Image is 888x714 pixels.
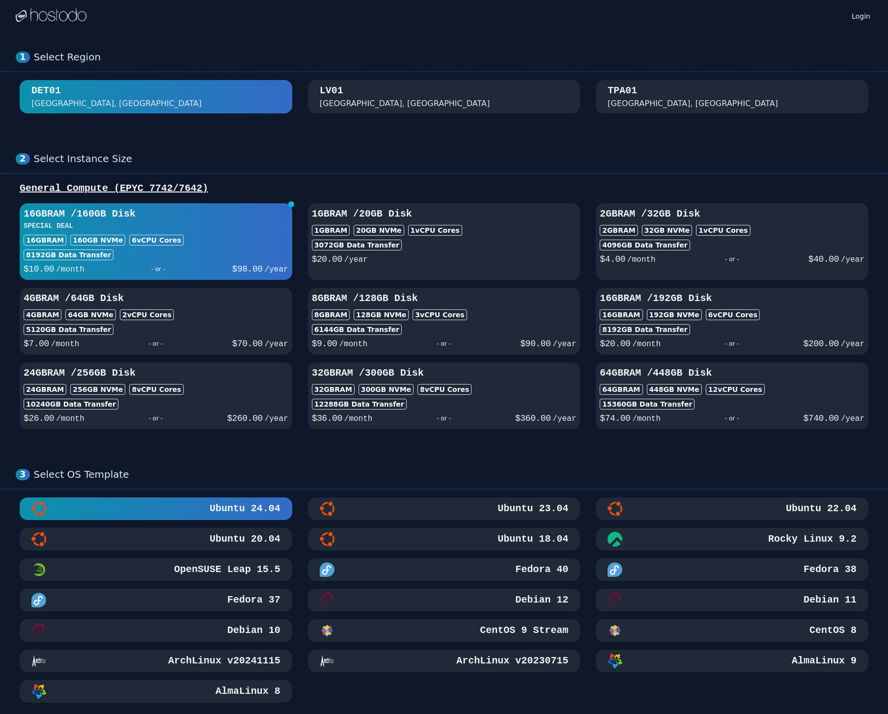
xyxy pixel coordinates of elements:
span: $ 36.00 [312,413,342,423]
div: 5120 GB Data Transfer [24,324,113,335]
h3: 24GB RAM / 256 GB Disk [24,366,288,380]
button: ArchLinux v20230715ArchLinux v20230715 [308,650,581,672]
div: [GEOGRAPHIC_DATA], [GEOGRAPHIC_DATA] [31,98,202,110]
div: 192 GB NVMe [647,309,702,320]
button: 8GBRAM /128GB Disk8GBRAM128GB NVMe3vCPU Cores6144GB Data Transfer$9.00/month- or -$90.00/year [308,288,581,355]
img: CentOS 9 Stream [320,623,334,638]
img: Ubuntu 24.04 [31,501,46,516]
div: 2 vCPU Cores [120,309,174,320]
span: $ 90.00 [520,339,551,349]
button: 32GBRAM /300GB Disk32GBRAM300GB NVMe8vCPU Cores12288GB Data Transfer$36.00/month- or -$360.00/year [308,362,581,429]
div: 1 vCPU Cores [408,225,462,236]
div: 32GB RAM [312,384,355,395]
div: 448 GB NVMe [647,384,702,395]
div: General Compute (EPYC 7742/7642) [16,182,872,195]
h3: Ubuntu 24.04 [208,502,280,516]
button: 4GBRAM /64GB Disk4GBRAM64GB NVMe2vCPU Cores5120GB Data Transfer$7.00/month- or -$70.00/year [20,288,292,355]
button: 64GBRAM /448GB Disk64GBRAM448GB NVMe12vCPU Cores15360GB Data Transfer$74.00/month- or -$740.00/year [596,362,868,429]
img: AlmaLinux 8 [31,684,46,699]
button: AlmaLinux 9AlmaLinux 9 [596,650,868,672]
h3: Debian 11 [802,593,857,607]
button: 16GBRAM /160GB DiskSPECIAL DEAL16GBRAM160GB NVMe6vCPU Cores8192GB Data Transfer$10.00/month- or -... [20,203,292,280]
div: 1 [16,52,30,63]
div: 256 GB NVMe [70,384,125,395]
img: ArchLinux v20230715 [320,654,334,668]
div: 300 GB NVMe [359,384,414,395]
div: - or - [661,337,803,351]
button: LV01 [GEOGRAPHIC_DATA], [GEOGRAPHIC_DATA] [308,80,581,113]
div: 16GB RAM [24,235,66,246]
span: /year [841,414,864,423]
img: AlmaLinux 9 [608,654,622,668]
span: /year [344,255,368,264]
div: [GEOGRAPHIC_DATA], [GEOGRAPHIC_DATA] [608,98,778,110]
img: Logo [16,8,86,23]
img: Ubuntu 22.04 [608,501,622,516]
span: $ 360.00 [515,413,551,423]
h3: CentOS 9 Stream [478,624,568,637]
div: 64GB RAM [600,384,642,395]
div: - or - [661,412,803,425]
h3: 64GB RAM / 448 GB Disk [600,366,864,380]
a: Login [850,9,872,21]
button: AlmaLinux 8AlmaLinux 8 [20,680,292,703]
span: /month [632,340,661,349]
span: $ 200.00 [804,339,839,349]
img: Debian 12 [320,593,334,607]
span: $ 40.00 [808,254,839,264]
span: $ 20.00 [312,254,342,264]
h3: Fedora 37 [225,593,280,607]
span: $ 7.00 [24,339,49,349]
span: $ 4.00 [600,254,625,264]
h3: 8GB RAM / 128 GB Disk [312,292,577,305]
button: ArchLinux v20241115ArchLinux v20241115 [20,650,292,672]
h3: Debian 10 [225,624,280,637]
h3: AlmaLinux 9 [790,654,857,668]
h3: ArchLinux v20230715 [454,654,568,668]
img: Ubuntu 23.04 [320,501,334,516]
span: $ 98.00 [232,264,263,274]
span: /month [339,340,367,349]
span: $ 260.00 [227,413,262,423]
span: /year [265,265,288,274]
span: /year [841,340,864,349]
span: $ 70.00 [232,339,263,349]
span: /year [265,340,288,349]
span: /month [56,414,84,423]
button: Ubuntu 22.04Ubuntu 22.04 [596,497,868,520]
button: CentOS 9 StreamCentOS 9 Stream [308,619,581,642]
span: /month [51,340,80,349]
h3: 32GB RAM / 300 GB Disk [312,366,577,380]
button: 2GBRAM /32GB Disk2GBRAM32GB NVMe1vCPU Cores4096GB Data Transfer$4.00/month- or -$40.00/year [596,203,868,280]
div: 6144 GB Data Transfer [312,324,402,335]
button: 16GBRAM /192GB Disk16GBRAM192GB NVMe6vCPU Cores8192GB Data Transfer$20.00/month- or -$200.00/year [596,288,868,355]
img: OpenSUSE Leap 15.5 Minimal [31,562,46,577]
button: 24GBRAM /256GB Disk24GBRAM256GB NVMe8vCPU Cores10240GB Data Transfer$26.00/month- or -$260.00/year [20,362,292,429]
div: 2GB RAM [600,225,638,236]
div: 3 [16,469,30,480]
h3: 1GB RAM / 20 GB Disk [312,207,577,221]
div: 8192 GB Data Transfer [24,249,113,260]
h3: Debian 12 [513,593,568,607]
div: 3 vCPU Cores [413,309,467,320]
div: - or - [656,252,808,266]
button: Debian 10Debian 10 [20,619,292,642]
button: Fedora 37Fedora 37 [20,589,292,611]
div: 24GB RAM [24,384,66,395]
span: /month [627,255,656,264]
button: Ubuntu 20.04Ubuntu 20.04 [20,528,292,550]
h3: OpenSUSE Leap 15.5 [172,563,280,577]
button: Debian 12Debian 12 [308,589,581,611]
div: 32 GB NVMe [642,225,693,236]
div: Select Region [34,51,872,63]
h3: 2GB RAM / 32 GB Disk [600,207,864,221]
h3: Fedora 40 [513,563,568,577]
button: CentOS 8CentOS 8 [596,619,868,642]
h3: SPECIAL DEAL [24,221,288,231]
div: 16GB RAM [600,309,642,320]
button: OpenSUSE Leap 15.5 MinimalOpenSUSE Leap 15.5 [20,558,292,581]
h3: CentOS 8 [807,624,857,637]
span: /month [344,414,373,423]
div: 6 vCPU Cores [706,309,760,320]
div: 8 vCPU Cores [417,384,472,395]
